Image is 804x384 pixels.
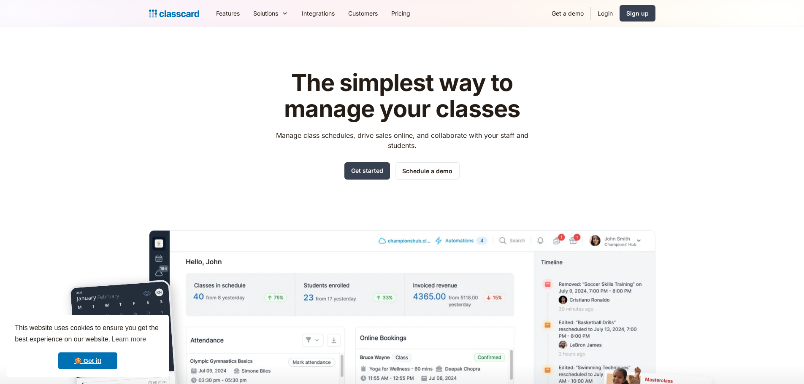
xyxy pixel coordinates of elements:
a: Features [209,4,246,23]
h1: The simplest way to manage your classes [268,70,536,122]
a: Customers [341,4,384,23]
a: Sign up [620,5,655,21]
a: learn more about cookies [110,333,147,346]
p: Manage class schedules, drive sales online, and collaborate with your staff and students. [268,130,536,150]
span: This website uses cookies to ensure you get the best experience on our website. [15,323,161,346]
a: Schedule a demo [395,162,460,180]
a: home [149,8,199,19]
a: Integrations [295,4,341,23]
a: Get started [344,162,390,180]
div: cookieconsent [7,315,169,377]
div: Sign up [626,9,649,18]
a: Pricing [384,4,417,23]
a: dismiss cookie message [58,352,117,369]
a: Login [591,4,620,23]
div: Solutions [246,4,295,23]
div: Solutions [253,9,278,18]
a: Get a demo [545,4,590,23]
